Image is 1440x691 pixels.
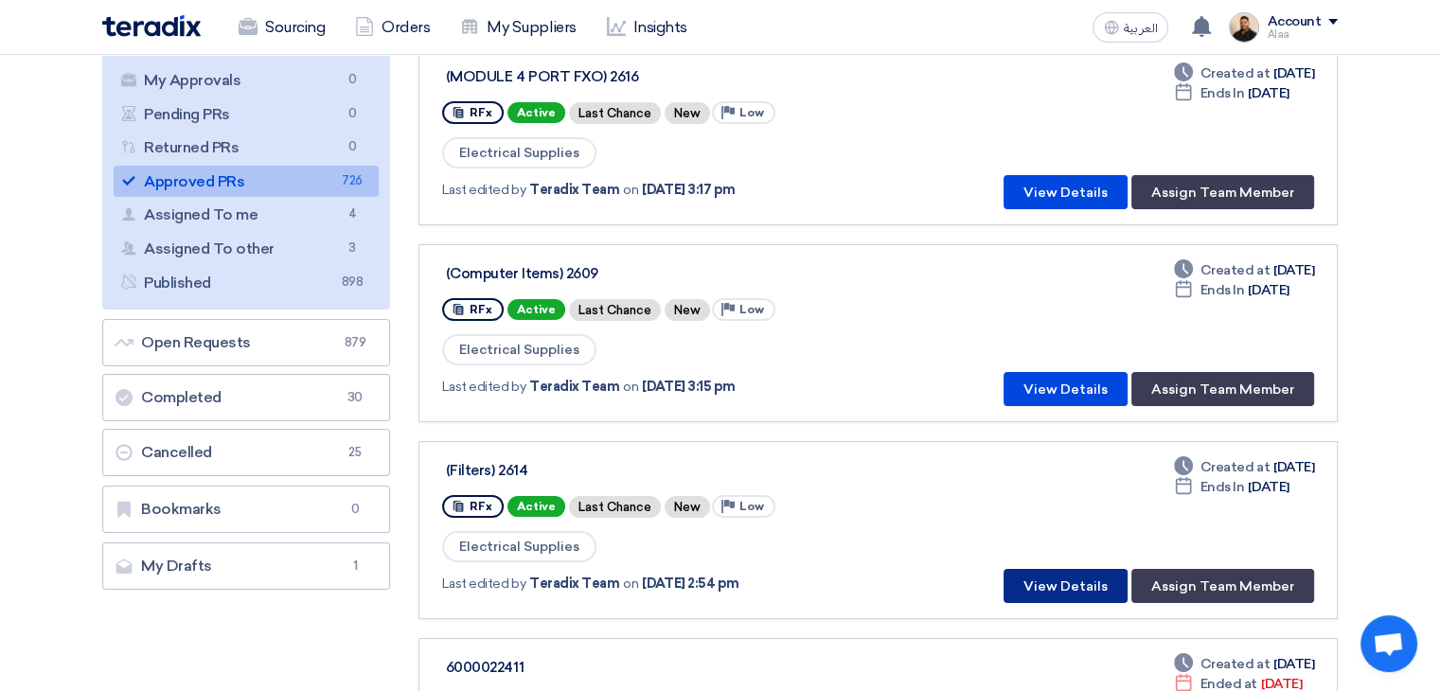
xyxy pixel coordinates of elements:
[592,7,702,48] a: Insights
[1004,372,1128,406] button: View Details
[1174,83,1289,103] div: [DATE]
[1174,477,1289,497] div: [DATE]
[1174,654,1314,674] div: [DATE]
[569,496,661,518] div: Last Chance
[665,299,710,321] div: New
[114,233,379,265] a: Assigned To other
[446,68,919,85] div: 2616 (MODULE 4 PORT FXO)
[1360,615,1417,672] div: Open chat
[1131,175,1314,209] button: Assign Team Member
[739,303,764,316] span: Low
[665,102,710,124] div: New
[341,137,364,157] span: 0
[529,574,619,594] span: Teradix Team
[1267,14,1321,30] div: Account
[1200,63,1270,83] span: Created at
[442,377,525,397] span: Last edited by
[1004,175,1128,209] button: View Details
[623,574,638,594] span: on
[114,199,379,231] a: Assigned To me
[223,7,340,48] a: Sourcing
[470,106,492,119] span: RFx
[442,531,596,562] span: Electrical Supplies
[114,64,379,97] a: My Approvals
[341,273,364,292] span: 898
[1174,63,1314,83] div: [DATE]
[442,574,525,594] span: Last edited by
[341,239,364,258] span: 3
[1174,260,1314,280] div: [DATE]
[642,377,735,397] span: [DATE] 3:15 pm
[623,180,638,200] span: on
[665,496,710,518] div: New
[739,500,764,513] span: Low
[1174,457,1314,477] div: [DATE]
[470,500,492,513] span: RFx
[114,267,379,299] a: Published
[344,443,366,462] span: 25
[1093,12,1168,43] button: العربية
[102,486,390,533] a: Bookmarks0
[623,377,638,397] span: on
[344,333,366,352] span: 879
[341,70,364,90] span: 0
[1131,372,1314,406] button: Assign Team Member
[569,299,661,321] div: Last Chance
[102,319,390,366] a: Open Requests879
[1131,569,1314,603] button: Assign Team Member
[102,429,390,476] a: Cancelled25
[1004,569,1128,603] button: View Details
[114,132,379,164] a: Returned PRs
[1123,22,1157,35] span: العربية
[1200,83,1245,103] span: Ends In
[642,180,735,200] span: [DATE] 3:17 pm
[102,374,390,421] a: Completed30
[1229,12,1259,43] img: MAA_1717931611039.JPG
[1267,29,1338,40] div: Alaa
[102,15,201,37] img: Teradix logo
[507,496,565,517] span: Active
[1200,477,1245,497] span: Ends In
[114,166,379,198] a: Approved PRs
[341,171,364,191] span: 726
[341,104,364,124] span: 0
[446,265,919,282] div: 2609 (Computer Items)
[507,299,565,320] span: Active
[529,377,619,397] span: Teradix Team
[446,462,919,479] div: 2614 (Filters)
[1200,654,1270,674] span: Created at
[442,334,596,365] span: Electrical Supplies
[569,102,661,124] div: Last Chance
[446,659,919,676] div: 6000022411
[470,303,492,316] span: RFx
[114,98,379,131] a: Pending PRs
[1200,457,1270,477] span: Created at
[642,574,738,594] span: [DATE] 2:54 pm
[1174,280,1289,300] div: [DATE]
[445,7,591,48] a: My Suppliers
[1200,260,1270,280] span: Created at
[442,137,596,168] span: Electrical Supplies
[344,557,366,576] span: 1
[341,204,364,224] span: 4
[442,180,525,200] span: Last edited by
[344,388,366,407] span: 30
[344,500,366,519] span: 0
[1200,280,1245,300] span: Ends In
[507,102,565,123] span: Active
[739,106,764,119] span: Low
[340,7,445,48] a: Orders
[102,542,390,590] a: My Drafts1
[529,180,619,200] span: Teradix Team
